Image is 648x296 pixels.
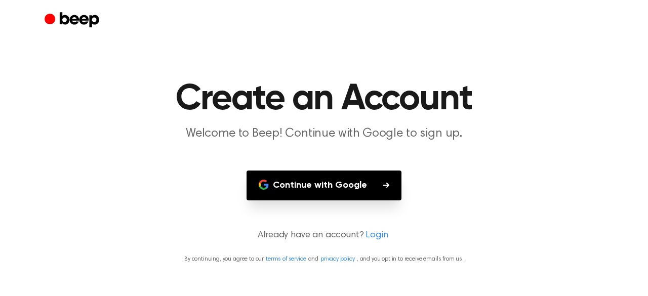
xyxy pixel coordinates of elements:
[12,255,636,264] p: By continuing, you agree to our and , and you opt in to receive emails from us.
[12,229,636,242] p: Already have an account?
[266,256,306,262] a: terms of service
[366,229,388,242] a: Login
[247,171,401,200] button: Continue with Google
[45,11,102,30] a: Beep
[320,256,355,262] a: privacy policy
[65,81,583,117] h1: Create an Account
[130,125,518,142] p: Welcome to Beep! Continue with Google to sign up.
